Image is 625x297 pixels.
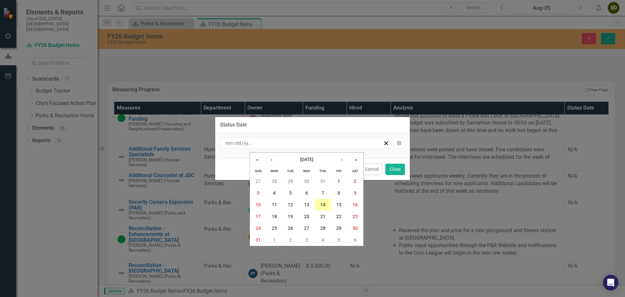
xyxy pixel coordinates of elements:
abbr: August 17, 2025 [256,214,261,219]
button: August 2, 2025 [347,175,363,187]
button: July 28, 2025 [266,175,283,187]
button: September 5, 2025 [331,234,347,246]
button: July 30, 2025 [299,175,315,187]
abbr: August 20, 2025 [304,214,309,219]
button: August 13, 2025 [299,199,315,211]
abbr: September 3, 2025 [305,237,308,243]
button: August 15, 2025 [331,199,347,211]
abbr: Monday [271,169,278,173]
input: mm [225,140,234,146]
abbr: August 26, 2025 [288,226,293,231]
button: August 26, 2025 [282,222,299,234]
button: August 24, 2025 [250,222,266,234]
abbr: August 19, 2025 [288,214,293,219]
button: July 29, 2025 [282,175,299,187]
button: August 28, 2025 [315,222,331,234]
abbr: August 13, 2025 [304,202,309,207]
button: September 6, 2025 [347,234,363,246]
abbr: August 11, 2025 [272,202,277,207]
abbr: August 5, 2025 [289,190,292,196]
abbr: August 9, 2025 [354,190,356,196]
abbr: August 7, 2025 [322,190,324,196]
button: August 1, 2025 [331,175,347,187]
button: August 12, 2025 [282,199,299,211]
button: August 20, 2025 [299,211,315,222]
abbr: August 15, 2025 [336,202,341,207]
button: August 6, 2025 [299,187,315,199]
input: yyyy [243,140,253,146]
abbr: Thursday [319,169,326,173]
abbr: Sunday [255,169,261,173]
button: August 18, 2025 [266,211,283,222]
button: August 30, 2025 [347,222,363,234]
button: August 9, 2025 [347,187,363,199]
span: / [234,140,236,146]
span: / [242,140,243,146]
abbr: September 6, 2025 [354,237,356,243]
abbr: September 4, 2025 [322,237,324,243]
abbr: Saturday [352,169,358,173]
button: Cancel [361,164,383,175]
button: August 17, 2025 [250,211,266,222]
abbr: July 31, 2025 [320,179,326,184]
button: August 23, 2025 [347,211,363,222]
abbr: August 3, 2025 [257,190,259,196]
abbr: August 2, 2025 [354,179,356,184]
button: August 14, 2025 [315,199,331,211]
abbr: August 21, 2025 [320,214,326,219]
abbr: August 4, 2025 [273,190,276,196]
abbr: Friday [336,169,341,173]
button: » [349,153,363,167]
button: August 4, 2025 [266,187,283,199]
button: August 29, 2025 [331,222,347,234]
button: September 1, 2025 [266,234,283,246]
abbr: August 12, 2025 [288,202,293,207]
abbr: August 22, 2025 [336,214,341,219]
abbr: August 28, 2025 [320,226,326,231]
abbr: August 30, 2025 [353,226,358,231]
button: ‹ [264,153,279,167]
button: August 3, 2025 [250,187,266,199]
button: Close [385,164,405,175]
abbr: August 16, 2025 [353,202,358,207]
button: September 2, 2025 [282,234,299,246]
abbr: September 5, 2025 [338,237,340,243]
abbr: July 30, 2025 [304,179,309,184]
button: August 8, 2025 [331,187,347,199]
button: › [335,153,349,167]
button: August 11, 2025 [266,199,283,211]
abbr: Tuesday [287,169,294,173]
button: July 27, 2025 [250,175,266,187]
abbr: August 14, 2025 [320,202,326,207]
button: July 31, 2025 [315,175,331,187]
button: August 25, 2025 [266,222,283,234]
button: [DATE] [279,153,335,167]
abbr: Wednesday [303,169,310,173]
button: August 21, 2025 [315,211,331,222]
abbr: August 6, 2025 [305,190,308,196]
abbr: August 27, 2025 [304,226,309,231]
button: August 10, 2025 [250,199,266,211]
abbr: July 27, 2025 [256,179,261,184]
abbr: August 31, 2025 [256,237,261,243]
abbr: August 18, 2025 [272,214,277,219]
abbr: August 23, 2025 [353,214,358,219]
button: August 22, 2025 [331,211,347,222]
button: September 3, 2025 [299,234,315,246]
button: September 4, 2025 [315,234,331,246]
input: dd [236,140,242,146]
button: August 7, 2025 [315,187,331,199]
abbr: August 24, 2025 [256,226,261,231]
abbr: August 10, 2025 [256,202,261,207]
button: August 19, 2025 [282,211,299,222]
abbr: August 25, 2025 [272,226,277,231]
div: Open Intercom Messenger [603,275,618,290]
button: August 5, 2025 [282,187,299,199]
abbr: August 1, 2025 [338,179,340,184]
abbr: July 29, 2025 [288,179,293,184]
button: « [250,153,264,167]
button: August 27, 2025 [299,222,315,234]
div: Status Date [220,122,247,128]
button: August 16, 2025 [347,199,363,211]
abbr: July 28, 2025 [272,179,277,184]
